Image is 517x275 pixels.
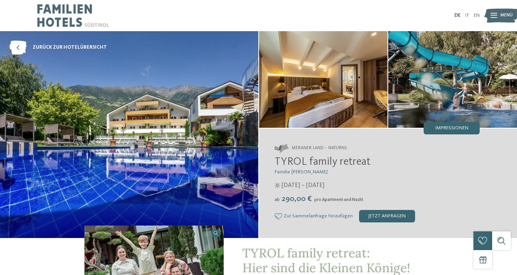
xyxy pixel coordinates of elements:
span: Familie [PERSON_NAME] [275,169,328,175]
img: Das Familienhotel in Naturns der Extraklasse [259,31,388,128]
span: pro Apartment und Nacht [314,197,363,202]
a: EN [474,13,480,18]
a: IT [465,13,469,18]
a: DE [454,13,461,18]
span: Impressionen [435,126,468,131]
i: Öffnungszeiten im Sommer [275,183,280,188]
span: Meraner Land – Naturns [292,145,347,152]
span: zurück zur Hotelübersicht [33,44,107,51]
span: Menü [500,12,513,19]
span: TYROL family retreat [275,157,370,167]
span: Zur Sammelanfrage hinzufügen [284,213,353,219]
span: [DATE] – [DATE] [282,181,324,190]
a: zurück zur Hotelübersicht [9,41,107,55]
div: jetzt anfragen [359,210,415,222]
img: Das Familienhotel in Naturns der Extraklasse [388,31,517,128]
span: ab [275,197,280,202]
span: 290,00 € [280,195,314,203]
